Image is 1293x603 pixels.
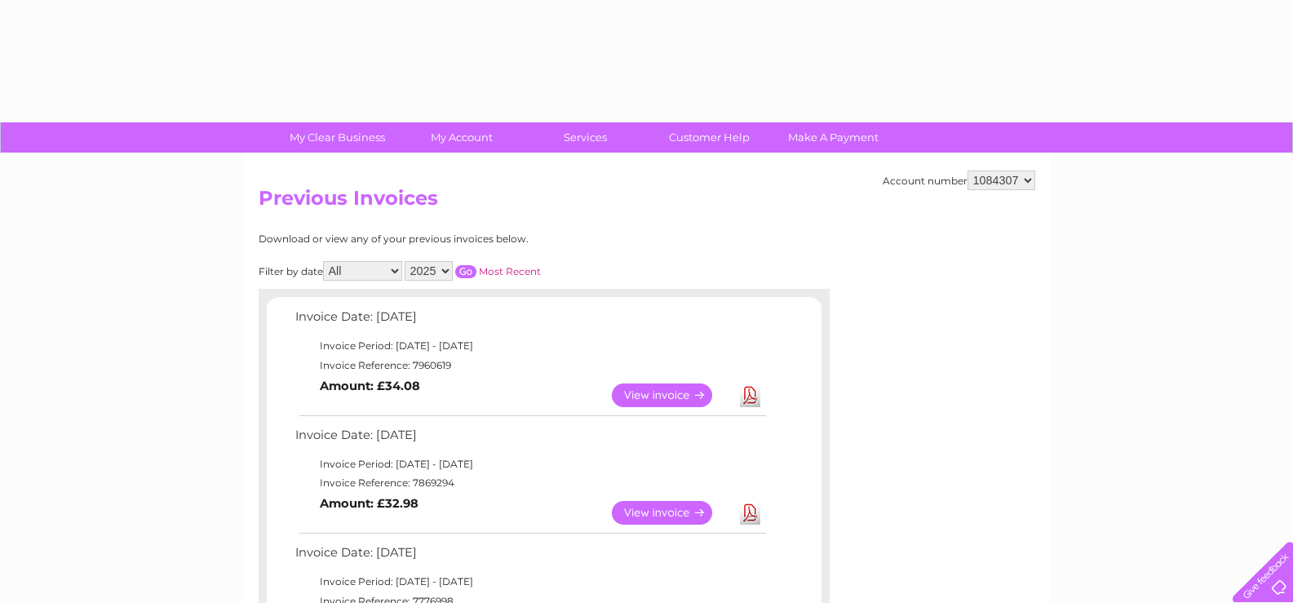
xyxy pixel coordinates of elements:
[320,379,420,393] b: Amount: £34.08
[883,171,1035,190] div: Account number
[518,122,653,153] a: Services
[642,122,777,153] a: Customer Help
[612,501,732,525] a: View
[291,473,768,493] td: Invoice Reference: 7869294
[270,122,405,153] a: My Clear Business
[740,384,760,407] a: Download
[740,501,760,525] a: Download
[291,356,768,375] td: Invoice Reference: 7960619
[291,336,768,356] td: Invoice Period: [DATE] - [DATE]
[291,542,768,572] td: Invoice Date: [DATE]
[320,496,418,511] b: Amount: £32.98
[766,122,901,153] a: Make A Payment
[612,384,732,407] a: View
[291,454,768,474] td: Invoice Period: [DATE] - [DATE]
[259,261,687,281] div: Filter by date
[479,265,541,277] a: Most Recent
[394,122,529,153] a: My Account
[291,306,768,336] td: Invoice Date: [DATE]
[259,233,687,245] div: Download or view any of your previous invoices below.
[291,424,768,454] td: Invoice Date: [DATE]
[291,572,768,592] td: Invoice Period: [DATE] - [DATE]
[259,187,1035,218] h2: Previous Invoices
